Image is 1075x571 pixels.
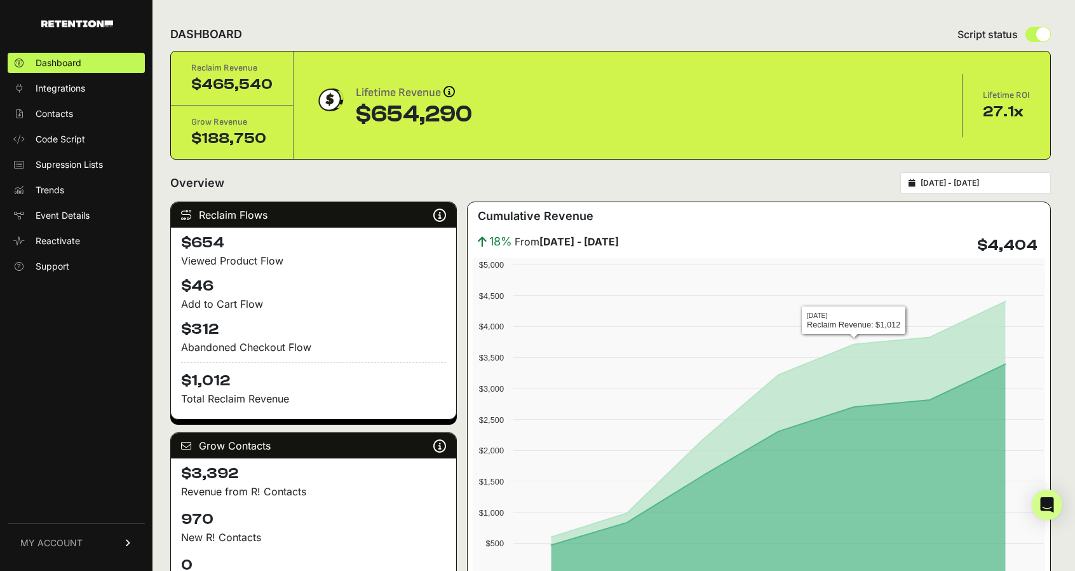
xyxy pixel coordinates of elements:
[36,235,80,247] span: Reactivate
[181,362,446,391] h4: $1,012
[191,62,273,74] div: Reclaim Revenue
[8,78,145,99] a: Integrations
[8,205,145,226] a: Event Details
[36,107,73,120] span: Contacts
[479,446,504,455] text: $2,000
[539,235,619,248] strong: [DATE] - [DATE]
[181,296,446,312] div: Add to Cart Flow
[8,104,145,124] a: Contacts
[181,319,446,340] h4: $312
[479,508,504,518] text: $1,000
[171,433,456,458] div: Grow Contacts
[479,384,504,394] text: $3,000
[479,353,504,362] text: $3,500
[181,253,446,268] div: Viewed Product Flow
[36,57,81,69] span: Dashboard
[479,322,504,331] text: $4,000
[36,133,85,146] span: Code Script
[191,74,273,95] div: $465,540
[479,291,504,301] text: $4,500
[486,539,504,548] text: $500
[170,25,242,43] h2: DASHBOARD
[983,89,1030,102] div: Lifetime ROI
[314,84,346,116] img: dollar-coin-05c43ed7efb7bc0c12610022525b4bbbb207c7efeef5aecc26f025e68dcafac9.png
[356,102,472,127] div: $654,290
[191,116,273,128] div: Grow Revenue
[1032,490,1062,520] div: Open Intercom Messenger
[8,129,145,149] a: Code Script
[957,27,1018,42] span: Script status
[181,509,446,530] h4: 970
[478,207,593,225] h3: Cumulative Revenue
[191,128,273,149] div: $188,750
[36,184,64,196] span: Trends
[8,53,145,73] a: Dashboard
[181,391,446,406] p: Total Reclaim Revenue
[171,202,456,228] div: Reclaim Flows
[181,233,446,253] h4: $654
[983,102,1030,122] div: 27.1x
[479,477,504,486] text: $1,500
[181,484,446,499] p: Revenue from R! Contacts
[36,82,85,95] span: Integrations
[181,276,446,296] h4: $46
[181,340,446,355] div: Abandoned Checkout Flow
[8,155,145,175] a: Supression Lists
[41,20,113,27] img: Retention.com
[8,231,145,251] a: Reactivate
[20,537,83,549] span: MY ACCOUNT
[479,260,504,270] text: $5,000
[181,464,446,484] h4: $3,392
[977,235,1038,256] h4: $4,404
[8,180,145,200] a: Trends
[489,233,512,251] span: 18%
[36,158,103,171] span: Supression Lists
[356,84,472,102] div: Lifetime Revenue
[479,415,504,425] text: $2,500
[515,234,619,249] span: From
[36,209,90,222] span: Event Details
[8,523,145,562] a: MY ACCOUNT
[181,530,446,545] p: New R! Contacts
[8,256,145,277] a: Support
[36,260,69,273] span: Support
[170,174,224,192] h2: Overview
